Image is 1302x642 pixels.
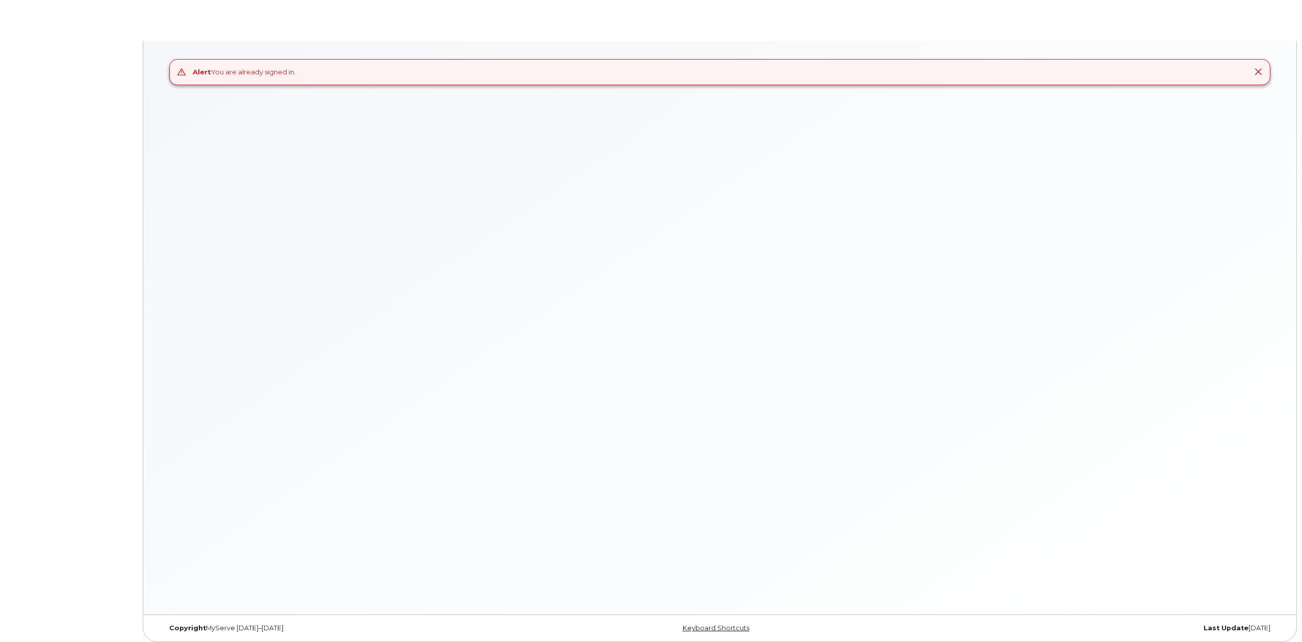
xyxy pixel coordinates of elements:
[193,68,211,76] strong: Alert
[683,624,749,632] a: Keyboard Shortcuts
[162,624,534,632] div: MyServe [DATE]–[DATE]
[169,624,206,632] strong: Copyright
[193,67,296,77] div: You are already signed in.
[906,624,1278,632] div: [DATE]
[1204,624,1248,632] strong: Last Update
